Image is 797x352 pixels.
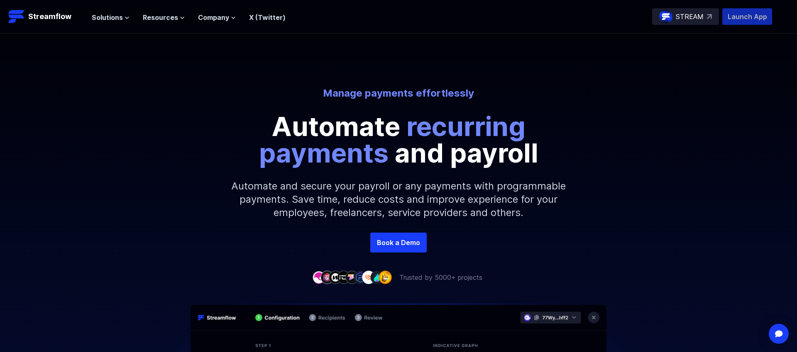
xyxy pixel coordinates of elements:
a: STREAM [652,8,719,25]
a: X (Twitter) [249,13,286,22]
span: Resources [143,12,178,22]
img: company-5 [345,271,359,284]
p: Trusted by 5000+ projects [399,272,482,282]
span: recurring payments [259,110,526,169]
img: company-6 [354,271,367,284]
img: company-8 [370,271,384,284]
img: Streamflow Logo [8,8,25,25]
img: company-9 [379,271,392,284]
p: Automate and secure your payroll or any payments with programmable payments. Save time, reduce co... [220,166,577,233]
button: Resources [143,12,185,22]
img: streamflow-logo-circle.png [659,10,672,23]
img: company-2 [320,271,334,284]
img: company-3 [329,271,342,284]
a: Streamflow [8,8,83,25]
p: Manage payments effortlessly [169,87,628,100]
span: Company [198,12,229,22]
span: Solutions [92,12,123,22]
a: Book a Demo [370,233,427,252]
img: top-right-arrow.svg [707,14,712,19]
button: Solutions [92,12,130,22]
p: STREAM [676,12,704,22]
img: company-7 [362,271,375,284]
p: Streamflow [28,11,71,22]
button: Company [198,12,236,22]
p: Automate and payroll [212,113,585,166]
img: company-1 [312,271,325,284]
button: Launch App [722,8,772,25]
div: Open Intercom Messenger [769,324,789,344]
img: company-4 [337,271,350,284]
